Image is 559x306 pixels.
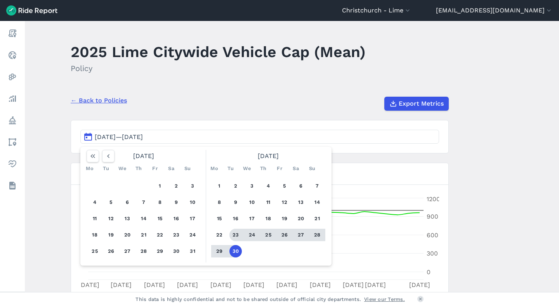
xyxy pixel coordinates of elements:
[364,296,405,303] a: View our Terms.
[278,212,291,225] button: 19
[154,180,166,192] button: 1
[311,212,323,225] button: 21
[5,70,19,84] a: Heatmaps
[154,229,166,241] button: 22
[278,180,291,192] button: 5
[427,213,438,220] tspan: 900
[83,162,96,175] div: Mo
[278,229,291,241] button: 26
[116,162,128,175] div: We
[409,281,430,289] tspan: [DATE]
[241,162,253,175] div: We
[6,5,57,16] img: Ride Report
[132,162,145,175] div: Th
[310,281,331,289] tspan: [DATE]
[229,180,242,192] button: 2
[311,180,323,192] button: 7
[154,212,166,225] button: 15
[5,26,19,40] a: Report
[5,92,19,106] a: Analyze
[186,245,199,257] button: 31
[149,162,161,175] div: Fr
[71,96,127,105] a: ← Back to Policies
[343,281,364,289] tspan: [DATE]
[100,162,112,175] div: Tu
[399,99,444,108] span: Export Metrics
[165,162,177,175] div: Sa
[80,130,439,144] button: [DATE]—[DATE]
[121,229,134,241] button: 20
[276,281,297,289] tspan: [DATE]
[121,196,134,209] button: 6
[213,212,226,225] button: 15
[213,196,226,209] button: 8
[262,196,274,209] button: 11
[365,281,386,289] tspan: [DATE]
[137,229,150,241] button: 21
[186,196,199,209] button: 10
[105,212,117,225] button: 12
[246,196,258,209] button: 10
[186,229,199,241] button: 24
[262,229,274,241] button: 25
[154,245,166,257] button: 29
[262,212,274,225] button: 18
[137,212,150,225] button: 14
[5,179,19,193] a: Datasets
[5,113,19,127] a: Policy
[213,180,226,192] button: 1
[170,196,182,209] button: 9
[105,245,117,257] button: 26
[121,212,134,225] button: 13
[306,162,318,175] div: Su
[229,245,242,257] button: 30
[208,162,220,175] div: Mo
[427,250,438,257] tspan: 300
[137,196,150,209] button: 7
[154,196,166,209] button: 8
[295,229,307,241] button: 27
[262,180,274,192] button: 4
[71,41,366,63] h1: 2025 Lime Citywide Vehicle Cap (Mean)
[186,212,199,225] button: 17
[170,212,182,225] button: 16
[427,268,431,276] tspan: 0
[229,212,242,225] button: 16
[208,150,328,162] div: [DATE]
[89,245,101,257] button: 25
[295,196,307,209] button: 13
[89,229,101,241] button: 18
[257,162,269,175] div: Th
[210,281,231,289] tspan: [DATE]
[170,180,182,192] button: 2
[290,162,302,175] div: Sa
[384,97,449,111] button: Export Metrics
[213,229,226,241] button: 22
[170,229,182,241] button: 23
[121,245,134,257] button: 27
[246,180,258,192] button: 3
[105,229,117,241] button: 19
[177,281,198,289] tspan: [DATE]
[170,245,182,257] button: 30
[246,212,258,225] button: 17
[295,180,307,192] button: 6
[311,196,323,209] button: 14
[181,162,194,175] div: Su
[137,245,150,257] button: 28
[89,212,101,225] button: 11
[71,63,366,74] h2: Policy
[295,212,307,225] button: 20
[105,196,117,209] button: 5
[144,281,165,289] tspan: [DATE]
[427,195,440,203] tspan: 1200
[213,245,226,257] button: 29
[427,231,438,239] tspan: 600
[229,229,242,241] button: 23
[229,196,242,209] button: 9
[89,196,101,209] button: 4
[5,135,19,149] a: Areas
[78,281,99,289] tspan: [DATE]
[246,229,258,241] button: 24
[71,163,448,185] h3: Compliance for 2025 Lime Citywide Vehicle Cap (Mean)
